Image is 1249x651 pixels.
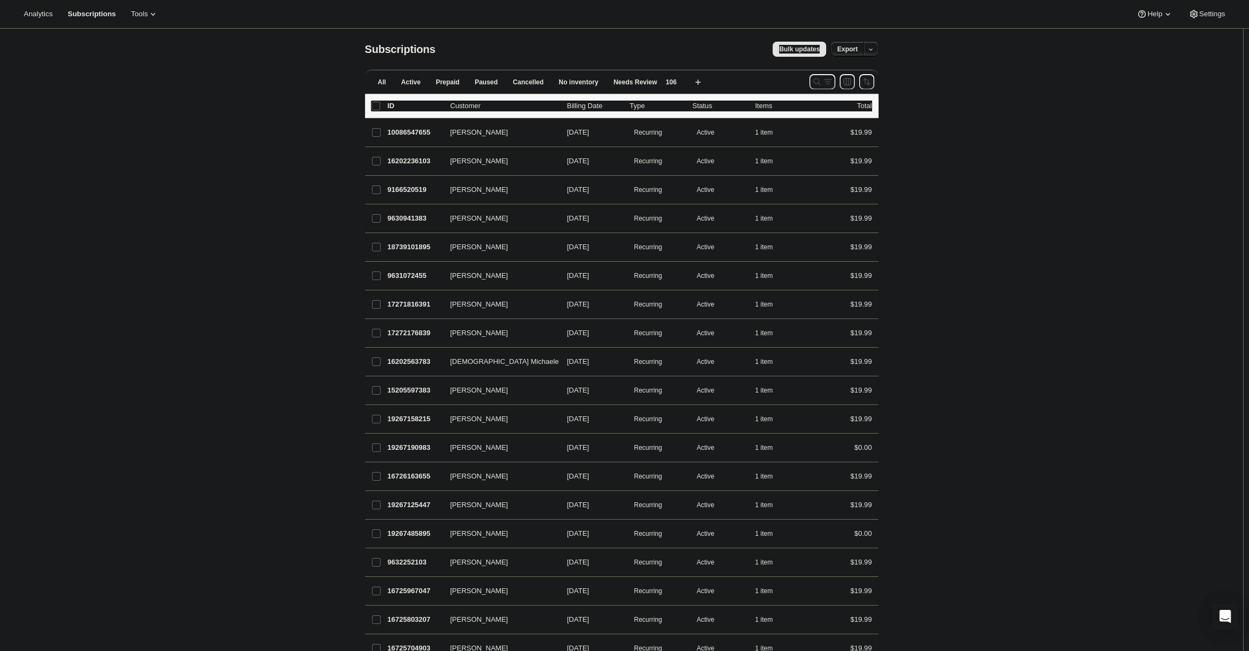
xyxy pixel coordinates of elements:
span: Recurring [634,271,662,280]
span: Recurring [634,558,662,567]
span: [PERSON_NAME] [450,213,508,224]
span: [DATE] [567,214,589,222]
span: $19.99 [851,415,872,423]
span: Active [697,243,715,251]
span: Subscriptions [68,10,116,18]
div: 9166520519[PERSON_NAME][DATE]SuccessRecurringSuccessActive1 item$19.99 [388,182,872,197]
button: [PERSON_NAME] [444,525,552,542]
span: Prepaid [436,78,460,87]
span: 1 item [755,357,773,366]
div: Open Intercom Messenger [1212,603,1238,629]
span: Active [697,415,715,423]
p: 19267190983 [388,442,442,453]
span: $19.99 [851,558,872,566]
button: [PERSON_NAME] [444,468,552,485]
span: $19.99 [851,300,872,308]
button: Create new view [689,75,707,90]
span: [DATE] [567,157,589,165]
span: Active [697,472,715,481]
span: Recurring [634,472,662,481]
button: 1 item [755,497,785,513]
button: 1 item [755,583,785,599]
button: [PERSON_NAME] [444,554,552,571]
span: Active [697,300,715,309]
button: 1 item [755,469,785,484]
span: [DATE] [567,271,589,280]
span: Active [697,271,715,280]
button: 1 item [755,297,785,312]
span: Recurring [634,415,662,423]
span: $0.00 [854,529,872,537]
button: [PERSON_NAME] [444,439,552,456]
button: 1 item [755,154,785,169]
p: 9166520519 [388,184,442,195]
span: All [378,78,386,87]
span: Active [697,558,715,567]
p: 16202236103 [388,156,442,167]
span: $19.99 [851,243,872,251]
button: [PERSON_NAME] [444,324,552,342]
div: 15205597383[PERSON_NAME][DATE]SuccessRecurringSuccessActive1 item$19.99 [388,383,872,398]
button: [PERSON_NAME] [444,611,552,628]
span: Recurring [634,501,662,509]
span: [PERSON_NAME] [450,614,508,625]
span: Recurring [634,529,662,538]
span: 1 item [755,615,773,624]
span: [DATE] [567,357,589,366]
p: Billing Date [567,101,621,111]
span: Cancelled [513,78,544,87]
div: 17271816391[PERSON_NAME][DATE]SuccessRecurringSuccessActive1 item$19.99 [388,297,872,312]
span: Recurring [634,357,662,366]
div: 16726163655[PERSON_NAME][DATE]SuccessRecurringSuccessActive1 item$19.99 [388,469,872,484]
button: [PERSON_NAME] [444,152,552,170]
button: Bulk updates [773,42,826,57]
div: 19267125447[PERSON_NAME][DATE]SuccessRecurringSuccessActive1 item$19.99 [388,497,872,513]
span: 1 item [755,128,773,137]
span: Recurring [634,329,662,337]
button: Subscriptions [61,6,122,22]
button: [PERSON_NAME] [444,296,552,313]
button: 1 item [755,325,785,341]
span: [DATE] [567,243,589,251]
span: Recurring [634,243,662,251]
div: 9631072455[PERSON_NAME][DATE]SuccessRecurringSuccessActive1 item$19.99 [388,268,872,283]
span: Recurring [634,128,662,137]
div: 16202236103[PERSON_NAME][DATE]SuccessRecurringSuccessActive1 item$19.99 [388,154,872,169]
p: 9630941383 [388,213,442,224]
span: [DATE] [567,329,589,337]
span: Recurring [634,386,662,395]
span: $19.99 [851,329,872,337]
span: Help [1147,10,1162,18]
button: [PERSON_NAME] [444,382,552,399]
span: Active [697,615,715,624]
span: $19.99 [851,587,872,595]
span: [DATE] [567,185,589,194]
span: $19.99 [851,501,872,509]
button: [PERSON_NAME] [444,238,552,256]
span: [DATE] [567,386,589,394]
span: $19.99 [851,357,872,366]
span: 1 item [755,501,773,509]
span: [DATE] [567,300,589,308]
span: Recurring [634,587,662,595]
span: $19.99 [851,271,872,280]
div: 9630941383[PERSON_NAME][DATE]SuccessRecurringSuccessActive1 item$19.99 [388,211,872,226]
span: $19.99 [851,615,872,623]
span: $19.99 [851,214,872,222]
button: Analytics [17,6,59,22]
p: 17272176839 [388,328,442,338]
span: 1 item [755,243,773,251]
span: [PERSON_NAME] [450,385,508,396]
span: Active [697,529,715,538]
span: Recurring [634,300,662,309]
span: [PERSON_NAME] [450,156,508,167]
span: 1 item [755,300,773,309]
span: [DEMOGRAPHIC_DATA] Michaeles [450,356,563,367]
button: [PERSON_NAME] [444,267,552,284]
div: 16725967047[PERSON_NAME][DATE]SuccessRecurringSuccessActive1 item$19.99 [388,583,872,599]
span: No inventory [559,78,598,87]
button: 1 item [755,125,785,140]
span: [PERSON_NAME] [450,299,508,310]
span: Recurring [634,185,662,194]
button: 1 item [755,555,785,570]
